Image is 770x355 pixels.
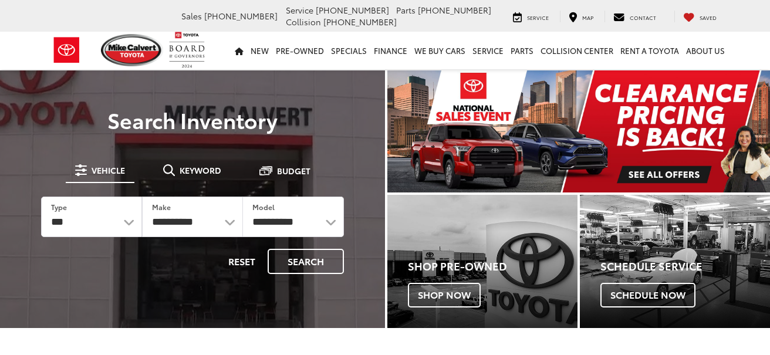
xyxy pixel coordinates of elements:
button: Search [268,249,344,274]
a: Collision Center [537,32,617,69]
span: Schedule Now [600,283,695,307]
a: New [247,32,272,69]
span: Budget [277,167,310,175]
span: Sales [181,10,202,22]
div: Toyota [580,195,770,328]
span: Service [527,13,549,21]
a: WE BUY CARS [411,32,469,69]
a: Schedule Service Schedule Now [580,195,770,328]
span: [PHONE_NUMBER] [204,10,278,22]
a: Contact [604,11,665,22]
label: Model [252,202,275,212]
a: Shop Pre-Owned Shop Now [387,195,577,328]
label: Make [152,202,171,212]
span: [PHONE_NUMBER] [316,4,389,16]
span: Collision [286,16,321,28]
a: Parts [507,32,537,69]
span: Parts [396,4,416,16]
span: Vehicle [92,166,125,174]
img: Clearance Pricing Is Back [387,70,770,193]
span: Contact [630,13,656,21]
h4: Schedule Service [600,261,770,272]
a: My Saved Vehicles [674,11,725,22]
a: Pre-Owned [272,32,327,69]
h3: Search Inventory [25,108,360,131]
a: Service [469,32,507,69]
span: Keyword [180,166,221,174]
button: Reset [218,249,265,274]
div: Toyota [387,195,577,328]
a: Rent a Toyota [617,32,683,69]
a: Map [560,11,602,22]
span: Shop Now [408,283,481,307]
a: Finance [370,32,411,69]
img: Toyota [45,31,89,69]
span: Saved [700,13,717,21]
a: About Us [683,32,728,69]
label: Type [51,202,67,212]
a: Service [504,11,558,22]
a: Specials [327,32,370,69]
span: Map [582,13,593,21]
h4: Shop Pre-Owned [408,261,577,272]
section: Carousel section with vehicle pictures - may contain disclaimers. [387,70,770,193]
div: carousel slide number 1 of 1 [387,70,770,193]
span: Service [286,4,313,16]
span: [PHONE_NUMBER] [418,4,491,16]
span: [PHONE_NUMBER] [323,16,397,28]
img: Mike Calvert Toyota [101,34,163,66]
a: Home [231,32,247,69]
